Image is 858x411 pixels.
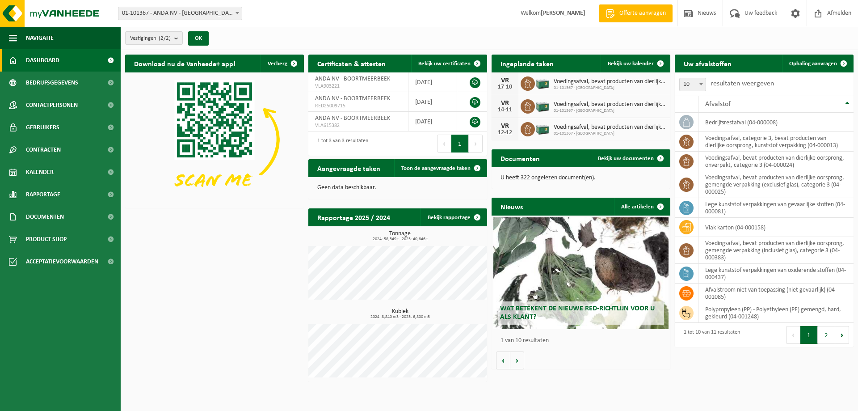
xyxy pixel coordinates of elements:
a: Ophaling aanvragen [782,55,853,72]
a: Wat betekent de nieuwe RED-richtlijn voor u als klant? [493,217,669,329]
h2: Rapportage 2025 / 2024 [308,208,399,226]
span: Wat betekent de nieuwe RED-richtlijn voor u als klant? [500,305,655,321]
img: Download de VHEPlus App [125,72,304,207]
button: Next [469,135,483,153]
h2: Ingeplande taken [492,55,563,72]
td: polypropyleen (PP) - Polyethyleen (PE) gemengd, hard, gekleurd (04-001248) [698,303,854,323]
span: VLA615382 [315,122,401,129]
a: Bekijk rapportage [421,208,486,226]
span: Voedingsafval, bevat producten van dierlijke oorsprong, gemengde verpakking (exc... [554,78,666,85]
h2: Uw afvalstoffen [675,55,740,72]
span: ANDA NV - BOORTMEERBEEK [315,76,390,82]
td: voedingsafval, bevat producten van dierlijke oorsprong, gemengde verpakking (exclusief glas), cat... [698,171,854,198]
button: 2 [818,326,835,344]
h2: Download nu de Vanheede+ app! [125,55,244,72]
span: Contactpersonen [26,94,78,116]
span: Bekijk uw documenten [598,156,654,161]
td: afvalstroom niet van toepassing (niet gevaarlijk) (04-001085) [698,284,854,303]
span: Voedingsafval, bevat producten van dierlijke oorsprong, gemengde verpakking (exc... [554,101,666,108]
button: 1 [800,326,818,344]
span: Product Shop [26,228,67,250]
div: VR [496,100,514,107]
td: voedingsafval, categorie 3, bevat producten van dierlijke oorsprong, kunststof verpakking (04-000... [698,132,854,152]
span: Toon de aangevraagde taken [401,165,471,171]
span: 10 [680,78,706,91]
td: lege kunststof verpakkingen van gevaarlijke stoffen (04-000081) [698,198,854,218]
span: Navigatie [26,27,54,49]
td: [DATE] [408,112,457,131]
div: 12-12 [496,130,514,136]
span: Documenten [26,206,64,228]
button: Next [835,326,849,344]
span: 10 [679,78,706,91]
strong: [PERSON_NAME] [541,10,585,17]
p: U heeft 322 ongelezen document(en). [500,175,661,181]
a: Offerte aanvragen [599,4,673,22]
button: Volgende [510,352,524,369]
h3: Tonnage [313,231,487,242]
td: lege kunststof verpakkingen van oxiderende stoffen (04-000437) [698,264,854,284]
span: Ophaling aanvragen [789,61,837,67]
span: Bekijk uw kalender [608,61,654,67]
button: Previous [437,135,451,153]
span: Dashboard [26,49,59,72]
span: VLA903221 [315,83,401,90]
span: ANDA NV - BOORTMEERBEEK [315,95,390,102]
img: PB-LB-0680-HPE-GN-01 [535,121,550,136]
td: vlak karton (04-000158) [698,218,854,237]
span: RED25009715 [315,102,401,110]
span: Vestigingen [130,32,171,45]
span: 2024: 8,840 m3 - 2025: 6,800 m3 [313,315,487,319]
a: Bekijk uw certificaten [411,55,486,72]
img: PB-LB-0680-HPE-GN-01 [535,98,550,113]
p: Geen data beschikbaar. [317,185,478,191]
span: Bekijk uw certificaten [418,61,471,67]
count: (2/2) [159,35,171,41]
span: Contracten [26,139,61,161]
div: 17-10 [496,84,514,90]
span: Rapportage [26,183,60,206]
span: Acceptatievoorwaarden [26,250,98,273]
span: ANDA NV - BOORTMEERBEEK [315,115,390,122]
a: Bekijk uw kalender [601,55,669,72]
span: Voedingsafval, bevat producten van dierlijke oorsprong, gemengde verpakking (exc... [554,124,666,131]
span: 01-101367 - [GEOGRAPHIC_DATA] [554,108,666,114]
h3: Kubiek [313,309,487,319]
a: Bekijk uw documenten [591,149,669,167]
td: [DATE] [408,92,457,112]
span: Bedrijfsgegevens [26,72,78,94]
span: 01-101367 - ANDA NV - BOORTMEERBEEK [118,7,242,20]
h2: Documenten [492,149,549,167]
div: 14-11 [496,107,514,113]
h2: Certificaten & attesten [308,55,395,72]
div: VR [496,123,514,130]
a: Toon de aangevraagde taken [394,159,486,177]
button: Vestigingen(2/2) [125,31,183,45]
span: Verberg [268,61,287,67]
span: Afvalstof [705,101,731,108]
span: Offerte aanvragen [617,9,668,18]
a: Alle artikelen [614,198,669,216]
span: 2024: 58,349 t - 2025: 40,846 t [313,237,487,242]
p: 1 van 10 resultaten [500,338,666,344]
td: voedingsafval, bevat producten van dierlijke oorsprong, onverpakt, categorie 3 (04-000024) [698,152,854,171]
button: Vorige [496,352,510,369]
label: resultaten weergeven [711,80,774,87]
button: Verberg [261,55,303,72]
h2: Nieuws [492,198,532,215]
span: Kalender [26,161,54,183]
span: Gebruikers [26,116,59,139]
td: bedrijfsrestafval (04-000008) [698,113,854,132]
span: 01-101367 - [GEOGRAPHIC_DATA] [554,131,666,136]
button: Previous [786,326,800,344]
td: voedingsafval, bevat producten van dierlijke oorsprong, gemengde verpakking (inclusief glas), cat... [698,237,854,264]
h2: Aangevraagde taken [308,159,389,177]
div: 1 tot 10 van 11 resultaten [679,325,740,345]
img: PB-LB-0680-HPE-GN-01 [535,75,550,90]
div: 1 tot 3 van 3 resultaten [313,134,368,153]
td: [DATE] [408,72,457,92]
button: 1 [451,135,469,153]
div: VR [496,77,514,84]
button: OK [188,31,209,46]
